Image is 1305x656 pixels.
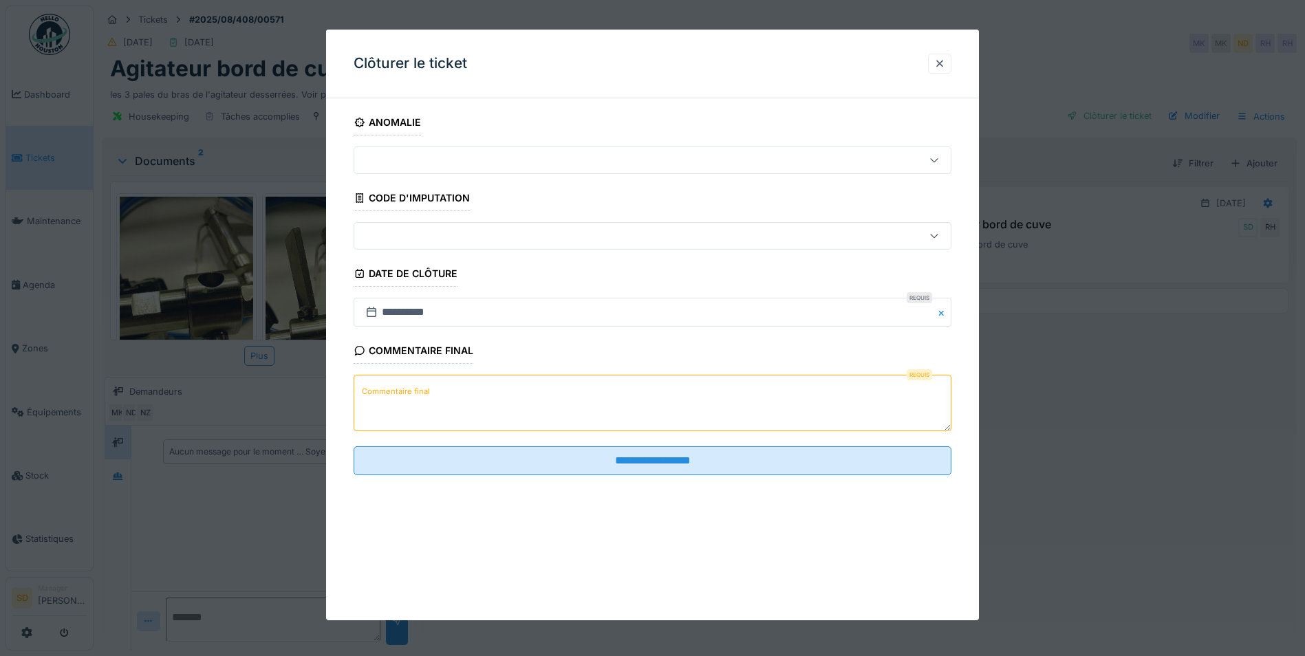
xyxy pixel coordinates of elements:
div: Anomalie [354,112,421,135]
div: Requis [907,292,932,303]
div: Code d'imputation [354,188,470,211]
label: Commentaire final [359,383,433,400]
div: Commentaire final [354,340,473,364]
h3: Clôturer le ticket [354,55,467,72]
div: Date de clôture [354,263,457,287]
div: Requis [907,369,932,380]
button: Close [936,298,951,327]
